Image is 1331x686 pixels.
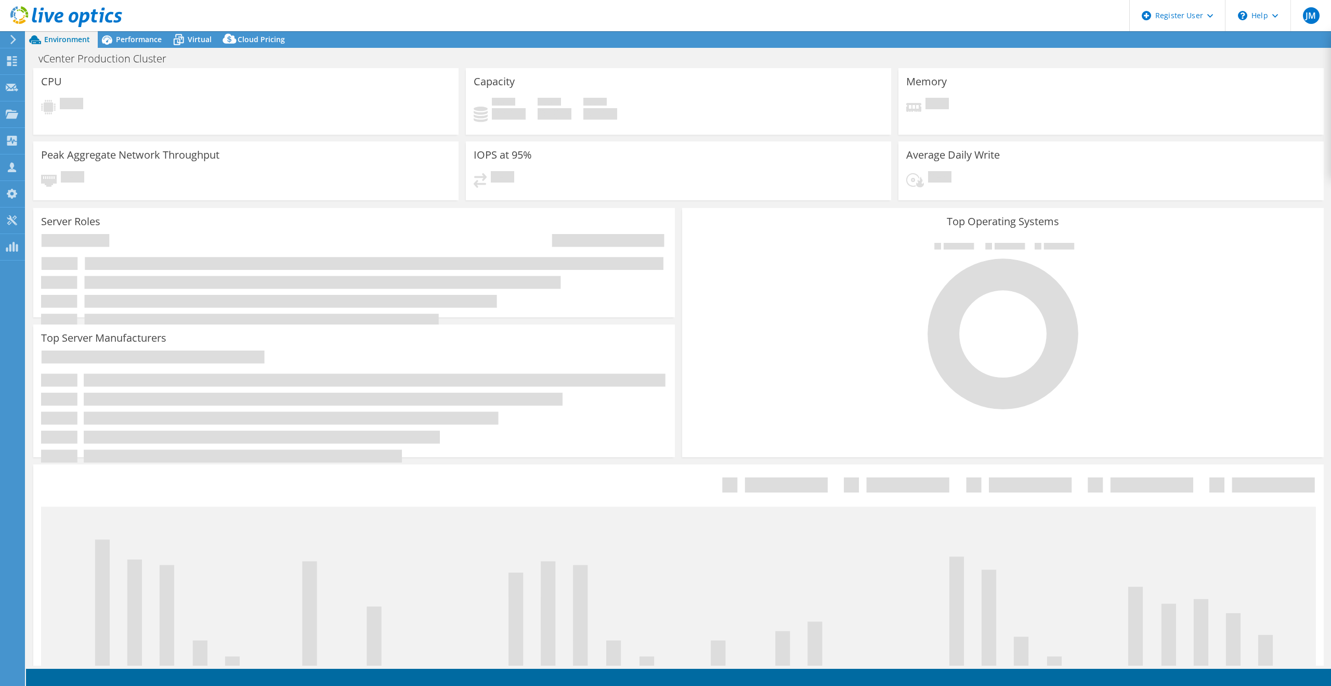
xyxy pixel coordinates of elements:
h3: Capacity [474,76,515,87]
span: Used [492,98,515,108]
h3: Peak Aggregate Network Throughput [41,149,219,161]
h4: 0 GiB [538,108,571,120]
span: Virtual [188,34,212,44]
span: Cloud Pricing [238,34,285,44]
span: Performance [116,34,162,44]
span: JM [1303,7,1320,24]
h3: CPU [41,76,62,87]
h4: 0 GiB [583,108,617,120]
span: Total [583,98,607,108]
span: Pending [491,171,514,185]
h3: Memory [906,76,947,87]
span: Pending [60,98,83,112]
span: Pending [928,171,951,185]
span: Pending [925,98,949,112]
h3: Top Server Manufacturers [41,332,166,344]
h3: Top Operating Systems [690,216,1316,227]
h4: 0 GiB [492,108,526,120]
span: Environment [44,34,90,44]
h3: IOPS at 95% [474,149,532,161]
h3: Server Roles [41,216,100,227]
span: Free [538,98,561,108]
h1: vCenter Production Cluster [34,53,182,64]
h3: Average Daily Write [906,149,1000,161]
svg: \n [1238,11,1247,20]
span: Pending [61,171,84,185]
